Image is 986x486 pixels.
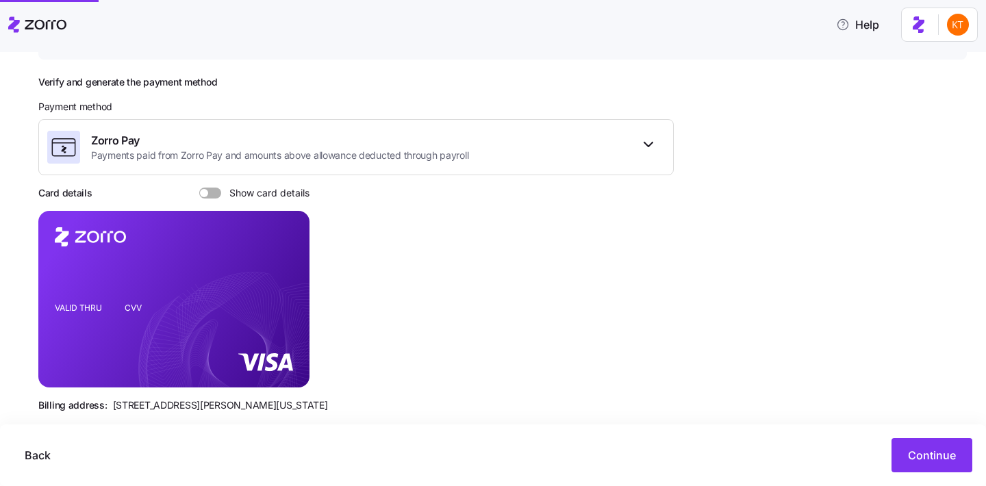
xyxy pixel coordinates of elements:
[125,303,142,313] tspan: CVV
[25,447,51,463] span: Back
[113,398,328,412] span: [STREET_ADDRESS][PERSON_NAME][US_STATE]
[38,76,674,89] h2: Verify and generate the payment method
[55,303,102,313] tspan: VALID THRU
[892,438,972,472] button: Continue
[14,438,62,472] button: Back
[38,100,112,114] span: Payment method
[908,447,956,463] span: Continue
[836,16,879,33] span: Help
[38,186,92,200] h3: Card details
[221,188,309,199] span: Show card details
[947,14,969,36] img: aad2ddc74cf02b1998d54877cdc71599
[825,11,890,38] button: Help
[91,132,468,149] span: Zorro Pay
[38,398,108,412] span: Billing address:
[91,149,468,162] span: Payments paid from Zorro Pay and amounts above allowance deducted through payroll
